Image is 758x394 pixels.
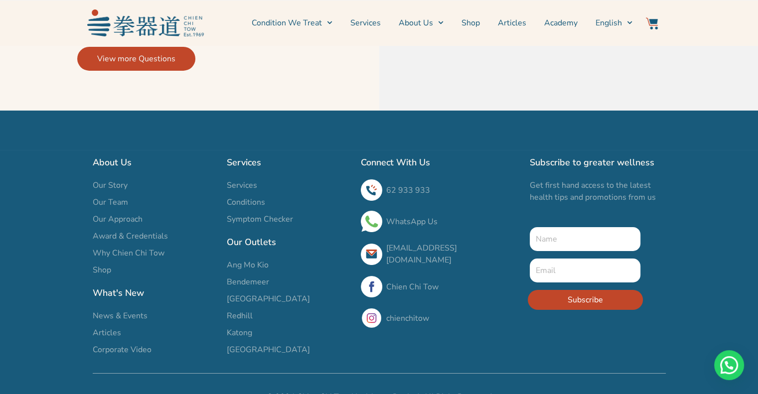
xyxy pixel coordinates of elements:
a: Why Chien Chi Tow [93,247,217,259]
a: Condition We Treat [252,10,332,35]
span: Why Chien Chi Tow [93,247,164,259]
a: Award & Credentials [93,230,217,242]
form: New Form [530,227,641,317]
span: Katong [227,327,252,339]
a: View more Questions [77,47,195,71]
img: Website Icon-03 [646,17,658,29]
a: Ang Mo Kio [227,259,351,271]
input: Name [530,227,641,251]
span: Subscribe [568,294,603,306]
span: Ang Mo Kio [227,259,269,271]
h2: About Us [93,155,217,169]
h2: Services [227,155,351,169]
span: Award & Credentials [93,230,168,242]
h2: Connect With Us [361,155,520,169]
span: Bendemeer [227,276,269,288]
a: [GEOGRAPHIC_DATA] [227,344,351,356]
a: Our Story [93,179,217,191]
a: Symptom Checker [227,213,351,225]
span: News & Events [93,310,148,322]
a: Bendemeer [227,276,351,288]
span: Our Approach [93,213,143,225]
span: English [596,17,622,29]
nav: Menu [209,10,632,35]
a: Shop [461,10,480,35]
h2: Our Outlets [227,235,351,249]
a: chienchitow [386,313,429,324]
p: Get first hand access to the latest health tips and promotions from us [530,179,666,203]
span: Our Story [93,179,128,191]
a: Redhill [227,310,351,322]
a: Academy [544,10,578,35]
a: Services [350,10,381,35]
a: Corporate Video [93,344,217,356]
h2: Subscribe to greater wellness [530,155,666,169]
a: Our Approach [93,213,217,225]
a: Services [227,179,351,191]
span: Redhill [227,310,253,322]
span: Corporate Video [93,344,152,356]
h2: What's New [93,286,217,300]
span: Articles [93,327,121,339]
a: Chien Chi Tow [386,281,439,292]
a: Our Team [93,196,217,208]
a: About Us [399,10,444,35]
a: Articles [498,10,526,35]
a: WhatsApp Us [386,216,438,227]
a: News & Events [93,310,217,322]
a: Conditions [227,196,351,208]
button: Subscribe [528,290,643,310]
span: [GEOGRAPHIC_DATA] [227,293,310,305]
span: Symptom Checker [227,213,293,225]
span: Our Team [93,196,128,208]
a: Katong [227,327,351,339]
span: Shop [93,264,111,276]
a: Articles [93,327,217,339]
a: [EMAIL_ADDRESS][DOMAIN_NAME] [386,243,457,265]
a: English [596,10,632,35]
span: [GEOGRAPHIC_DATA] [227,344,310,356]
span: Conditions [227,196,265,208]
span: Services [227,179,257,191]
a: Shop [93,264,217,276]
span: View more Questions [97,53,175,65]
a: [GEOGRAPHIC_DATA] [227,293,351,305]
a: 62 933 933 [386,185,430,196]
input: Email [530,259,641,282]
